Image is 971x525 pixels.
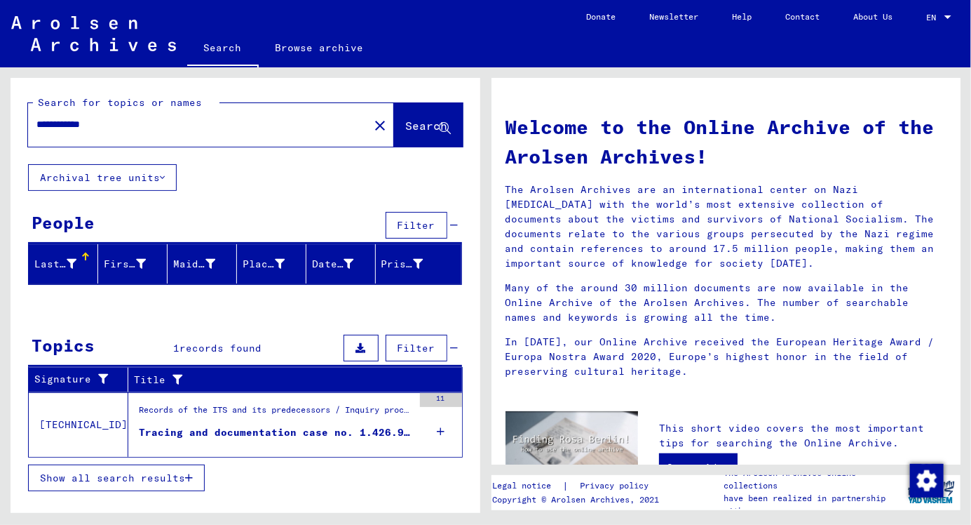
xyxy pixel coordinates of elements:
div: | [492,479,665,493]
h1: Welcome to the Online Archive of the Arolsen Archives! [505,112,947,171]
div: Last Name [34,257,76,272]
p: have been realized in partnership with [724,492,902,517]
img: Arolsen_neg.svg [11,16,176,51]
mat-header-cell: Last Name [29,244,98,284]
div: People [32,210,95,235]
button: Show all search results [28,465,205,491]
a: Search [187,31,259,67]
div: Date of Birth [312,253,375,275]
button: Search [394,103,463,147]
div: Prisoner # [381,253,444,275]
button: Filter [386,212,447,239]
mat-header-cell: Date of Birth [306,244,376,284]
div: Place of Birth [243,257,285,272]
p: In [DATE], our Online Archive received the European Heritage Award / Europa Nostra Award 2020, Eu... [505,335,947,379]
a: Open video [659,453,738,481]
mat-header-cell: First Name [98,244,168,284]
button: Clear [366,111,394,139]
div: Prisoner # [381,257,423,272]
p: The Arolsen Archives are an international center on Nazi [MEDICAL_DATA] with the world’s most ext... [505,182,947,271]
div: First Name [104,257,146,272]
a: Privacy policy [569,479,665,493]
mat-header-cell: Prisoner # [376,244,461,284]
p: Copyright © Arolsen Archives, 2021 [492,493,665,506]
div: Place of Birth [243,253,306,275]
div: 11 [420,393,462,407]
div: First Name [104,253,167,275]
div: Maiden Name [173,253,236,275]
span: records found [179,342,262,354]
mat-header-cell: Maiden Name [168,244,237,284]
mat-header-cell: Place of Birth [237,244,306,284]
a: Browse archive [259,31,381,65]
div: Date of Birth [312,257,354,272]
a: Legal notice [492,479,562,493]
div: Title [134,368,445,391]
span: Filter [398,342,435,354]
span: Show all search results [40,472,185,484]
button: Archival tree units [28,164,177,191]
p: The Arolsen Archives online collections [724,467,902,492]
div: Signature [34,372,110,387]
td: [TECHNICAL_ID] [29,392,128,457]
img: yv_logo.png [905,474,958,510]
div: Title [134,373,428,387]
span: Filter [398,219,435,232]
img: video.jpg [505,411,639,484]
img: Change consent [910,464,944,498]
button: Filter [386,335,447,361]
div: Topics [32,333,95,358]
div: Tracing and documentation case no. 1.426.920 for [PERSON_NAME] born [DEMOGRAPHIC_DATA] [139,425,413,440]
div: Last Name [34,253,97,275]
mat-label: Search for topics or names [38,96,202,109]
span: Search [406,119,448,133]
p: This short video covers the most important tips for searching the Online Archive. [659,421,946,451]
span: EN [926,13,942,22]
div: Signature [34,368,128,391]
div: Records of the ITS and its predecessors / Inquiry processing / ITS case files as of 1947 / Reposi... [139,404,413,423]
div: Maiden Name [173,257,215,272]
span: 1 [173,342,179,354]
mat-icon: close [372,117,388,134]
p: Many of the around 30 million documents are now available in the Online Archive of the Arolsen Ar... [505,281,947,325]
